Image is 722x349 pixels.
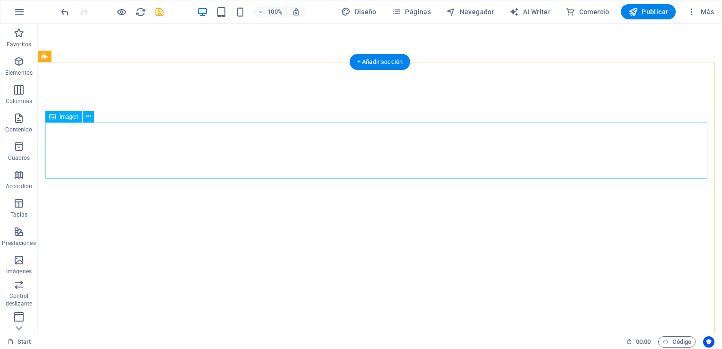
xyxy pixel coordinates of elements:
[253,6,287,17] button: 100%
[135,7,146,17] i: Volver a cargar página
[562,4,613,19] button: Comercio
[5,126,32,133] p: Contenido
[2,239,35,247] p: Prestaciones
[626,336,651,348] h6: Tiempo de la sesión
[60,114,78,120] span: Imagen
[8,336,31,348] a: Haz clic para cancelar la selección y doble clic para abrir páginas
[566,7,610,17] span: Comercio
[388,4,435,19] button: Páginas
[628,7,669,17] span: Publicar
[509,7,550,17] span: AI Writer
[59,6,70,17] button: undo
[8,154,30,162] p: Cuadros
[392,7,431,17] span: Páginas
[6,268,32,275] p: Imágenes
[687,7,714,17] span: Más
[683,4,718,19] button: Más
[506,4,554,19] button: AI Writer
[337,4,380,19] button: Diseño
[446,7,494,17] span: Navegador
[621,4,676,19] button: Publicar
[10,211,28,218] p: Tablas
[5,69,33,77] p: Elementos
[643,338,644,345] span: :
[703,336,714,348] button: Usercentrics
[662,336,691,348] span: Código
[154,7,165,17] i: Guardar (Ctrl+S)
[658,336,696,348] button: Código
[60,7,70,17] i: Deshacer: Cambiar texto (Ctrl+Z)
[267,6,283,17] h6: 100%
[350,54,410,70] div: + Añadir sección
[341,7,377,17] span: Diseño
[6,97,33,105] p: Columnas
[135,6,146,17] button: reload
[6,183,32,190] p: Accordion
[442,4,498,19] button: Navegador
[636,336,651,348] span: 00 00
[154,6,165,17] button: save
[7,41,31,48] p: Favoritos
